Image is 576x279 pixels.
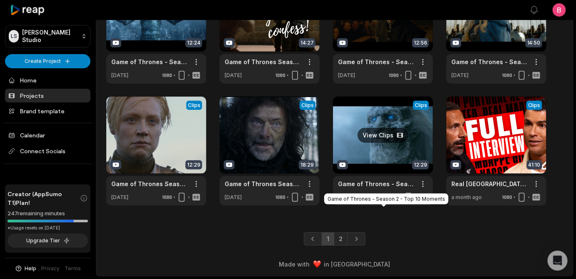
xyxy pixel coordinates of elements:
[5,128,90,142] a: Calendar
[65,265,81,272] a: Terms
[313,261,321,268] img: heart emoji
[338,179,415,188] a: Game of Thrones - Season 2 - Top 10 Moments
[5,89,90,102] a: Projects
[324,194,448,204] div: Game of Thrones - Season 2 - Top 10 Moments
[8,189,80,207] span: Creator (AppSumo T1) Plan!
[451,179,528,188] a: Real [GEOGRAPHIC_DATA], [GEOGRAPHIC_DATA] United, Euro 24… I tell everything to [PERSON_NAME]
[104,260,566,269] div: Made with in [GEOGRAPHIC_DATA]
[15,265,37,272] button: Help
[25,265,37,272] span: Help
[322,232,334,246] a: Page 1 is your current page
[5,73,90,87] a: Home
[9,30,19,42] div: LS
[5,54,90,68] button: Create Project
[111,179,188,188] a: Game of Thrones Season 2 All fights and Battles Scenes
[225,57,301,66] a: Game of Thrones Season 4 All fights and Battles Scenes
[334,232,348,246] a: Page 2
[8,209,88,218] div: 247 remaining minutes
[22,29,78,44] p: [PERSON_NAME] Studio
[304,232,322,246] a: Previous page
[451,57,528,66] a: Game of Thrones - Season 3 - Top 10 Moments
[42,265,60,272] a: Privacy
[548,251,568,271] div: Open Intercom Messenger
[8,234,88,248] button: Upgrade Tier
[304,232,366,246] ul: Pagination
[8,225,88,231] div: *Usage resets on [DATE]
[111,57,188,66] a: Game of Thrones - Season 5 - Top 10 Moments
[5,104,90,118] a: Brand template
[347,232,366,246] a: Next page
[225,179,301,188] a: Game of Thrones Season 1 All Fights and Battles Scenes
[338,57,415,66] a: Game of Thrones - Season 4 - Top 10 Moments
[5,144,90,159] span: Connect Socials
